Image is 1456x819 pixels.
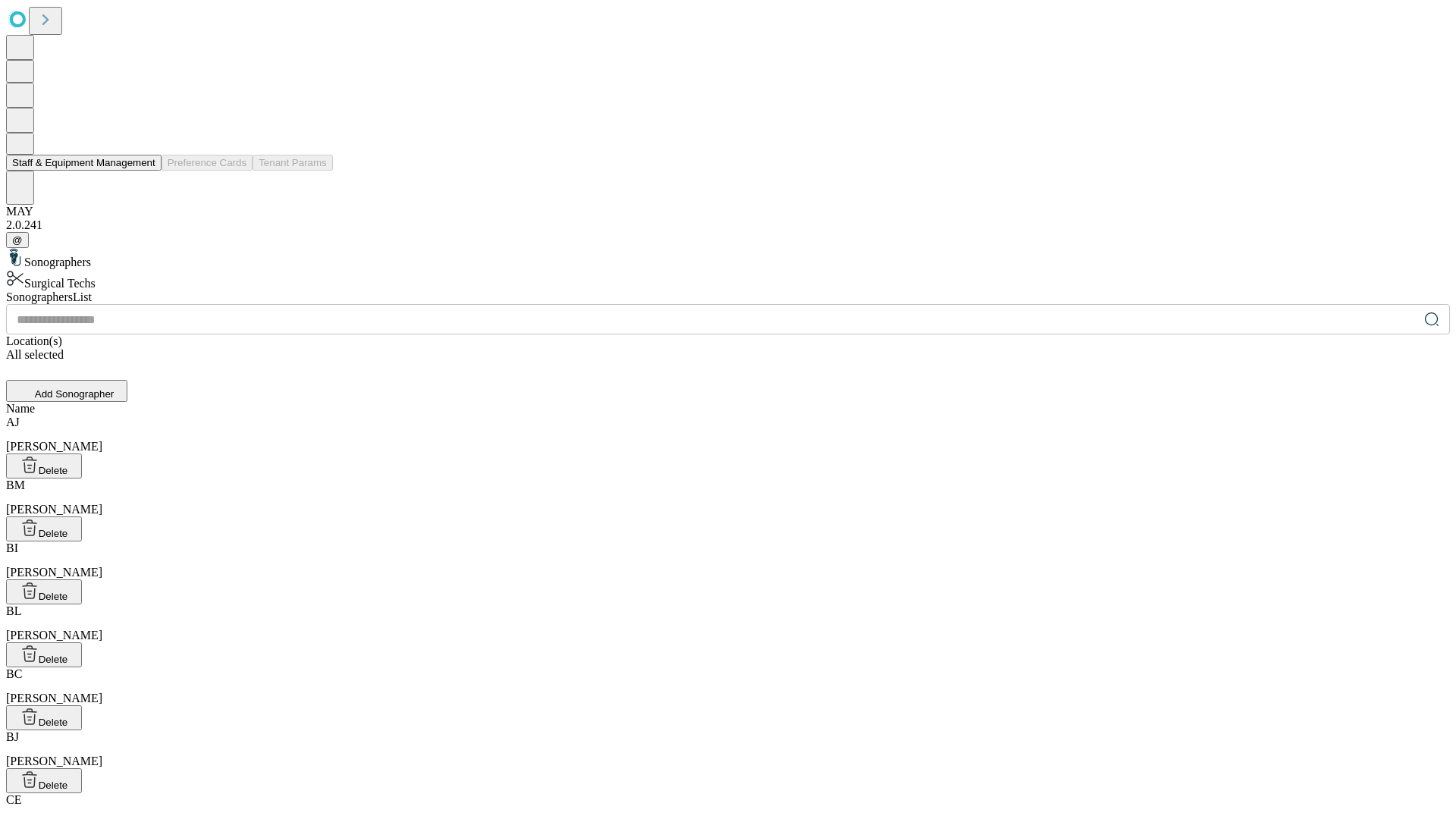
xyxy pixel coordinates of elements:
[39,591,68,602] span: Delete
[6,730,1450,768] div: [PERSON_NAME]
[6,218,1450,232] div: 2.0.241
[162,155,253,171] button: Preference Cards
[6,579,82,604] button: Delete
[6,479,1450,516] div: [PERSON_NAME]
[6,380,127,402] button: Add Sonographer
[39,717,68,728] span: Delete
[6,453,82,479] button: Delete
[6,730,19,743] span: BJ
[6,232,29,248] button: @
[6,604,21,617] span: BL
[253,155,333,171] button: Tenant Params
[6,667,1450,705] div: [PERSON_NAME]
[6,248,1450,269] div: Sonographers
[6,667,22,680] span: BC
[39,654,68,665] span: Delete
[6,269,1450,290] div: Surgical Techs
[39,780,68,791] span: Delete
[39,528,68,539] span: Delete
[6,642,82,667] button: Delete
[12,234,23,246] span: @
[6,479,25,491] span: BM
[6,768,82,793] button: Delete
[6,793,21,806] span: CE
[6,541,1450,579] div: [PERSON_NAME]
[6,290,1450,304] div: Sonographers List
[39,465,68,476] span: Delete
[6,155,162,171] button: Staff & Equipment Management
[6,705,82,730] button: Delete
[35,388,114,400] span: Add Sonographer
[6,604,1450,642] div: [PERSON_NAME]
[6,205,1450,218] div: MAY
[6,516,82,541] button: Delete
[6,416,20,428] span: AJ
[6,541,18,554] span: BI
[6,416,1450,453] div: [PERSON_NAME]
[6,348,1450,362] div: All selected
[6,402,1450,416] div: Name
[6,334,62,347] span: Location(s)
